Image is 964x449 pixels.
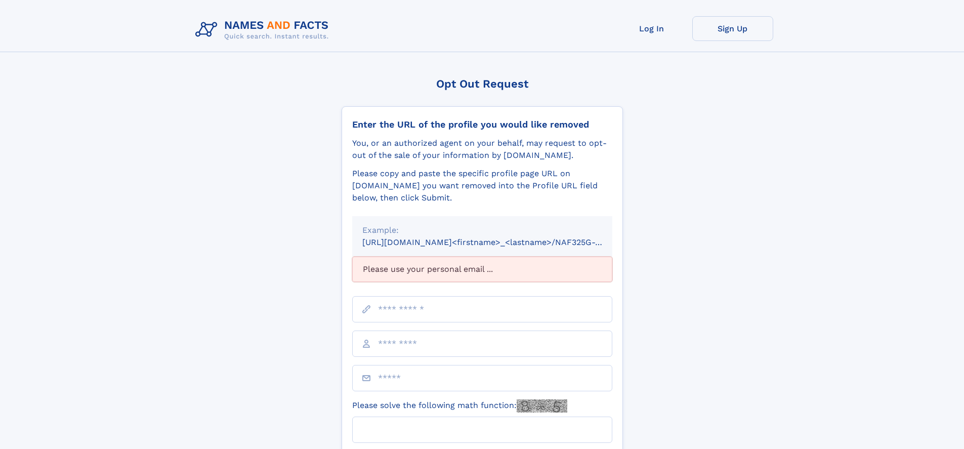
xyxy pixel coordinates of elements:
img: Logo Names and Facts [191,16,337,44]
label: Please solve the following math function: [352,399,567,413]
div: Example: [362,224,602,236]
div: You, or an authorized agent on your behalf, may request to opt-out of the sale of your informatio... [352,137,612,161]
div: Please use your personal email ... [352,257,612,282]
div: Opt Out Request [342,77,623,90]
a: Sign Up [692,16,773,41]
a: Log In [611,16,692,41]
div: Please copy and paste the specific profile page URL on [DOMAIN_NAME] you want removed into the Pr... [352,168,612,204]
div: Enter the URL of the profile you would like removed [352,119,612,130]
small: [URL][DOMAIN_NAME]<firstname>_<lastname>/NAF325G-xxxxxxxx [362,237,632,247]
